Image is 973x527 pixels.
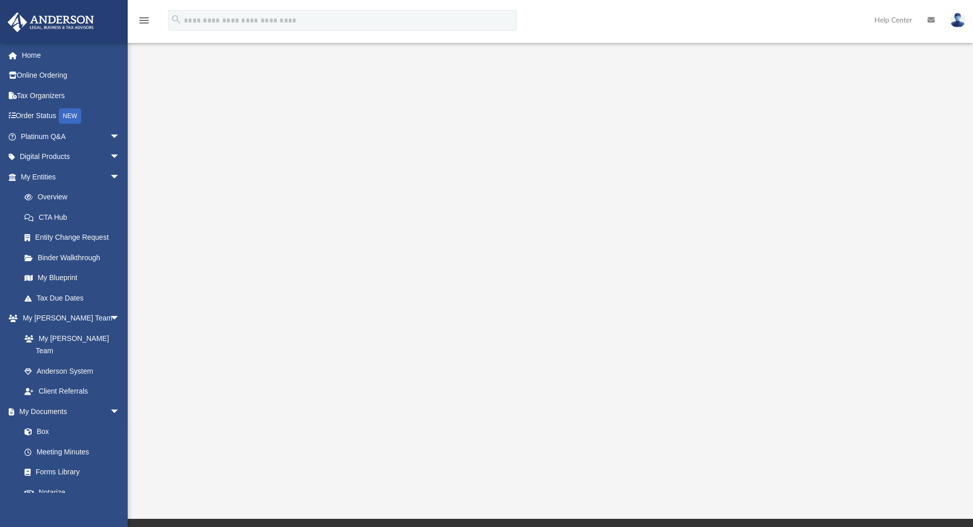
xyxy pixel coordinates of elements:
img: Anderson Advisors Platinum Portal [5,12,97,32]
a: My Blueprint [14,268,130,288]
a: Binder Walkthrough [14,247,135,268]
a: Box [14,422,125,442]
a: My Entitiesarrow_drop_down [7,167,135,187]
a: Entity Change Request [14,227,135,248]
a: My [PERSON_NAME] Teamarrow_drop_down [7,308,130,329]
a: Order StatusNEW [7,106,135,127]
div: NEW [59,108,81,124]
a: Digital Productsarrow_drop_down [7,147,135,167]
a: Home [7,45,135,65]
a: menu [138,19,150,27]
span: arrow_drop_down [110,167,130,188]
a: CTA Hub [14,207,135,227]
a: My Documentsarrow_drop_down [7,401,130,422]
span: arrow_drop_down [110,308,130,329]
span: arrow_drop_down [110,126,130,147]
iframe: To enrich screen reader interactions, please activate Accessibility in Grammarly extension settings [275,71,826,480]
a: Platinum Q&Aarrow_drop_down [7,126,135,147]
a: Notarize [14,482,130,502]
i: search [171,14,182,25]
span: arrow_drop_down [110,401,130,422]
a: My [PERSON_NAME] Team [14,328,125,361]
a: Tax Due Dates [14,288,135,308]
a: Forms Library [14,462,125,483]
a: Meeting Minutes [14,442,130,462]
span: arrow_drop_down [110,147,130,168]
i: menu [138,14,150,27]
a: Tax Organizers [7,85,135,106]
a: Anderson System [14,361,130,381]
a: Online Ordering [7,65,135,86]
a: Client Referrals [14,381,130,402]
a: Overview [14,187,135,208]
img: User Pic [950,13,965,28]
